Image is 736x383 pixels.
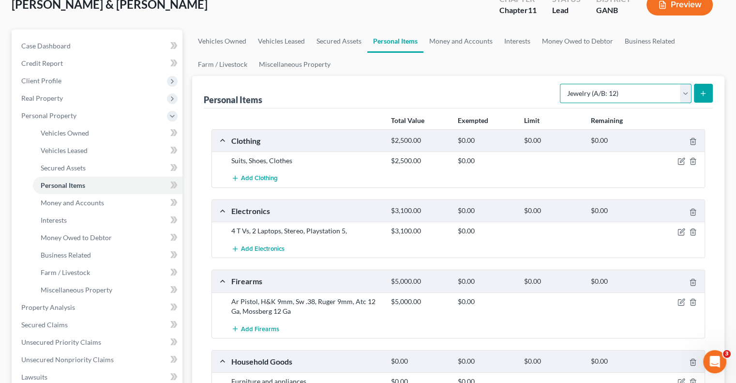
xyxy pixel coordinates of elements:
div: $0.00 [453,297,519,306]
span: Vehicles Owned [41,129,89,137]
span: Client Profile [21,77,61,85]
div: $5,000.00 [386,297,452,306]
a: Property Analysis [14,299,182,316]
a: Credit Report [14,55,182,72]
a: Case Dashboard [14,37,182,55]
a: Interests [33,212,182,229]
a: Money Owed to Debtor [33,229,182,246]
div: $5,000.00 [386,277,452,286]
div: $0.00 [586,357,652,366]
span: Money Owed to Debtor [41,233,112,242]
div: Chapter [499,5,537,16]
a: Money and Accounts [33,194,182,212]
strong: Remaining [591,116,623,124]
a: Business Related [619,30,681,53]
div: $2,500.00 [386,156,452,166]
span: Interests [41,216,67,224]
a: Miscellaneous Property [253,53,336,76]
div: $0.00 [386,357,452,366]
strong: Exempted [458,116,488,124]
a: Vehicles Owned [192,30,252,53]
span: Vehicles Leased [41,146,88,154]
a: Miscellaneous Property [33,281,182,299]
a: Interests [498,30,536,53]
div: Suits, Shoes, Clothes [226,156,386,166]
a: Farm / Livestock [33,264,182,281]
a: Vehicles Leased [252,30,311,53]
span: Property Analysis [21,303,75,311]
div: $0.00 [519,136,586,145]
span: Secured Claims [21,321,68,329]
div: $0.00 [519,206,586,215]
div: $0.00 [586,277,652,286]
button: Add Electronics [231,240,285,258]
div: Personal Items [204,94,262,106]
a: Secured Assets [311,30,367,53]
div: $3,100.00 [386,226,452,236]
div: $0.00 [453,357,519,366]
a: Personal Items [33,177,182,194]
span: Unsecured Priority Claims [21,338,101,346]
span: Add Clothing [241,175,278,183]
div: $0.00 [453,156,519,166]
div: $0.00 [586,206,652,215]
div: $0.00 [453,226,519,236]
div: $2,500.00 [386,136,452,145]
span: Farm / Livestock [41,268,90,276]
strong: Limit [524,116,540,124]
span: Add Electronics [241,245,285,253]
span: Miscellaneous Property [41,286,112,294]
span: Credit Report [21,59,63,67]
span: Personal Items [41,181,85,189]
strong: Total Value [391,116,424,124]
div: Clothing [226,136,386,146]
iframe: Intercom live chat [703,350,726,373]
a: Money and Accounts [423,30,498,53]
span: Case Dashboard [21,42,71,50]
div: $0.00 [453,277,519,286]
button: Add Firearms [231,320,279,338]
div: Electronics [226,206,386,216]
span: 3 [723,350,731,358]
a: Vehicles Leased [33,142,182,159]
a: Money Owed to Debtor [536,30,619,53]
a: Unsecured Nonpriority Claims [14,351,182,368]
span: Business Related [41,251,91,259]
div: $0.00 [519,357,586,366]
a: Secured Assets [33,159,182,177]
div: 4 T Vs, 2 Laptops, Stereo, Playstation 5, [226,226,386,236]
div: Household Goods [226,356,386,367]
span: Personal Property [21,111,76,120]
span: Money and Accounts [41,199,104,207]
div: $0.00 [453,136,519,145]
a: Personal Items [367,30,423,53]
span: Unsecured Nonpriority Claims [21,355,114,364]
div: GANB [596,5,631,16]
a: Unsecured Priority Claims [14,334,182,351]
a: Vehicles Owned [33,124,182,142]
span: 11 [528,5,537,15]
span: Secured Assets [41,164,86,172]
div: $0.00 [519,277,586,286]
a: Business Related [33,246,182,264]
button: Add Clothing [231,169,278,187]
div: $0.00 [453,206,519,215]
a: Farm / Livestock [192,53,253,76]
div: Firearms [226,276,386,286]
span: Lawsuits [21,373,47,381]
div: Lead [552,5,581,16]
div: $3,100.00 [386,206,452,215]
div: $0.00 [586,136,652,145]
a: Secured Claims [14,316,182,334]
span: Add Firearms [241,325,279,333]
div: Ar Pistol, H&K 9mm, Sw .38, Ruger 9mm, Atc 12 Ga, Mossberg 12 Ga [226,297,386,316]
span: Real Property [21,94,63,102]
